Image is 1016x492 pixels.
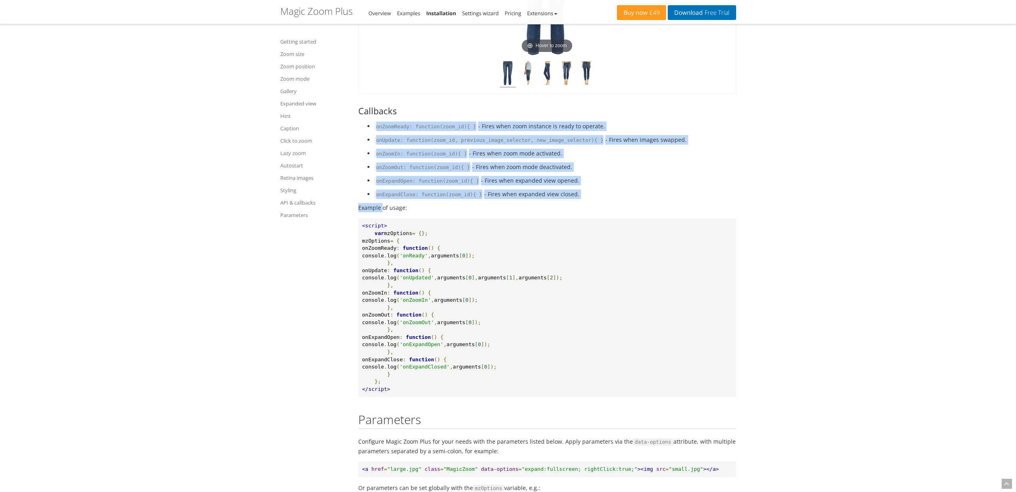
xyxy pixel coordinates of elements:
[426,10,456,17] a: Installation
[280,62,348,71] a: Zoom position
[399,319,434,325] span: 'onZoomOut'
[280,37,348,46] a: Getting started
[462,253,465,259] span: 0
[362,466,369,472] span: <a
[390,238,393,244] span: =
[374,177,481,185] code: onExpandOpen: function(zoom_id){ }
[374,122,736,131] li: - Fires when zoom instance is ready to operate.
[462,297,465,303] span: [
[280,86,348,96] a: Gallery
[399,253,427,259] span: 'onReady'
[469,297,478,303] span: ]);
[553,275,562,281] span: ]);
[387,282,393,288] span: },
[434,357,441,363] span: ()
[384,253,387,259] span: .
[397,245,400,251] span: :
[387,253,396,259] span: log
[431,312,434,318] span: {
[399,275,434,281] span: 'onUpdated'
[374,123,478,130] code: onZoomReady: function(zoom_id){ }
[362,253,384,259] span: console
[418,230,427,236] span: {};
[462,10,499,17] a: Settings wizard
[280,99,348,108] a: Expanded view
[434,319,437,325] span: ,
[459,253,462,259] span: [
[703,10,729,16] span: Free Trial
[425,466,440,472] span: class
[512,275,519,281] span: ],
[384,275,387,281] span: .
[443,357,447,363] span: {
[431,334,437,340] span: ()
[384,230,412,236] span: mzOptions
[617,5,666,20] a: Buy now£49
[399,297,431,303] span: 'onZoomIn'
[280,161,348,170] a: Autostart
[450,364,453,370] span: ,
[387,371,390,377] span: }
[374,149,736,158] li: - Fires when zoom mode activated.
[465,297,469,303] span: 0
[280,185,348,195] a: Styling
[358,413,736,429] h2: Parameters
[280,6,353,16] h1: Magic Zoom Plus
[648,10,660,16] span: £49
[465,319,469,325] span: [
[384,341,387,347] span: .
[505,10,521,17] a: Pricing
[375,378,381,384] span: };
[403,357,406,363] span: :
[399,341,443,347] span: 'onExpandOpen'
[403,245,428,251] span: function
[397,341,400,347] span: (
[527,10,557,17] a: Extensions
[374,135,736,145] li: - Fires when images swapped.
[522,466,638,472] span: "expand:fullscreen; rightClick:true;"
[418,267,425,273] span: ()
[362,364,384,370] span: console
[397,364,400,370] span: (
[443,341,447,347] span: ,
[280,148,348,158] a: Lazy zoom
[374,162,736,172] li: - Fires when zoom mode deactivated.
[481,341,490,347] span: ]);
[428,267,431,273] span: {
[559,61,575,88] img: jeans-7.jpg
[387,290,390,296] span: :
[539,61,555,88] img: jeans-6.jpg
[358,106,736,116] h3: Callbacks
[393,267,419,273] span: function
[437,245,440,251] span: {
[280,136,348,145] a: Click to zoom
[437,319,465,325] span: arguments
[397,275,400,281] span: (
[397,312,422,318] span: function
[469,275,472,281] span: 0
[362,386,390,392] span: </script>
[387,364,396,370] span: log
[397,319,400,325] span: (
[473,485,504,492] code: mzOptions
[362,319,384,325] span: console
[384,319,387,325] span: .
[374,176,736,185] li: - Fires when expanded view opened.
[280,74,348,84] a: Zoom mode
[384,297,387,303] span: .
[412,230,415,236] span: =
[362,312,390,318] span: onZoomOut
[280,111,348,121] a: Hint
[384,364,387,370] span: .
[374,137,606,144] code: onUpdate: function(zoom_id, previous_image_selector, new_image_selector){ }
[637,466,653,472] span: ><img
[478,275,506,281] span: arguments
[393,290,419,296] span: function
[362,341,384,347] span: console
[656,466,665,472] span: src
[387,275,396,281] span: log
[578,61,594,88] img: jeans-8.jpg
[280,198,348,207] a: API & callbacks
[440,334,443,340] span: {
[362,297,384,303] span: console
